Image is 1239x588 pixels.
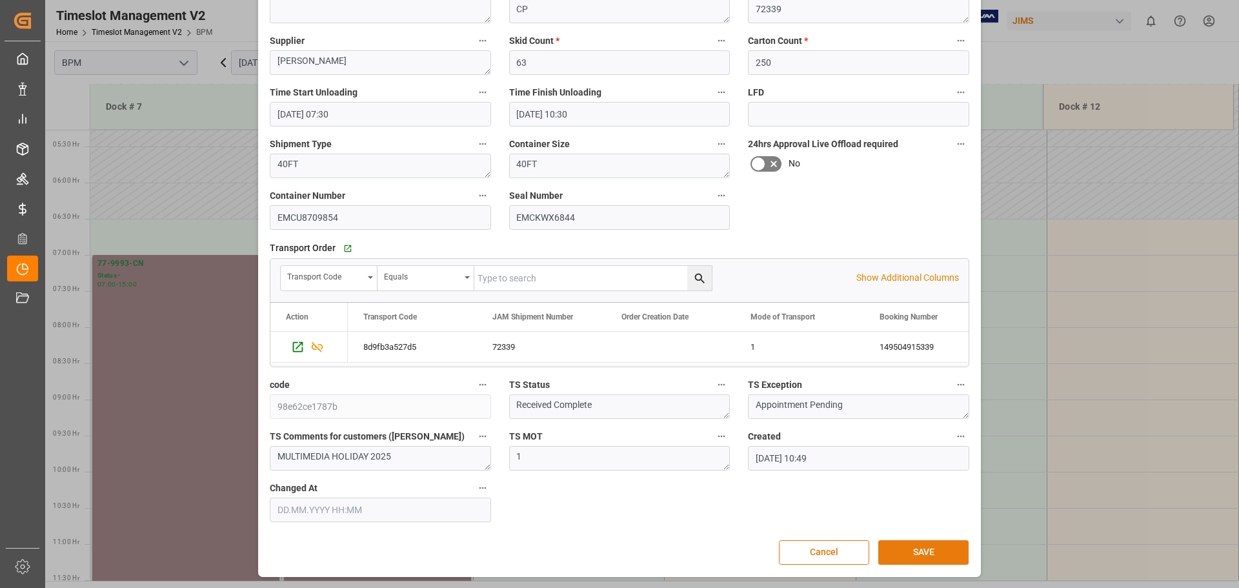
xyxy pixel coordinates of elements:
span: Container Number [270,189,345,203]
button: Seal Number [713,187,730,204]
textarea: 1 [509,446,730,471]
button: Skid Count * [713,32,730,49]
textarea: 40FT [270,154,491,178]
button: Supplier [474,32,491,49]
button: Changed At [474,480,491,496]
button: TS Exception [952,376,969,393]
button: Cancel [779,540,869,565]
button: open menu [378,266,474,290]
span: TS Status [509,378,550,392]
textarea: MULTIMEDIA HOLIDAY 2025 [270,446,491,471]
input: DD.MM.YYYY HH:MM [748,446,969,471]
span: TS MOT [509,430,543,443]
span: Carton Count [748,34,808,48]
div: 72339 [477,332,606,362]
button: Carton Count * [952,32,969,49]
button: Shipment Type [474,136,491,152]
span: Changed At [270,482,317,495]
div: Transport Code [287,268,363,283]
button: Time Start Unloading [474,84,491,101]
div: Action [286,312,308,321]
span: Seal Number [509,189,563,203]
span: Time Finish Unloading [509,86,601,99]
button: Created [952,428,969,445]
textarea: 40FT [509,154,730,178]
span: Created [748,430,781,443]
button: TS Comments for customers ([PERSON_NAME]) [474,428,491,445]
span: 24hrs Approval Live Offload required [748,137,898,151]
button: Container Size [713,136,730,152]
span: Order Creation Date [621,312,689,321]
span: TS Exception [748,378,802,392]
span: TS Comments for customers ([PERSON_NAME]) [270,430,465,443]
span: Shipment Type [270,137,332,151]
span: Container Size [509,137,570,151]
button: Time Finish Unloading [713,84,730,101]
span: code [270,378,290,392]
span: Skid Count [509,34,559,48]
span: No [789,157,800,170]
div: 149504915339 [864,332,993,362]
span: Mode of Transport [750,312,815,321]
div: 8d9fb3a527d5 [348,332,477,362]
span: Booking Number [880,312,938,321]
span: Transport Code [363,312,417,321]
button: Container Number [474,187,491,204]
input: Type to search [474,266,712,290]
span: JAM Shipment Number [492,312,573,321]
span: LFD [748,86,764,99]
textarea: Received Complete [509,394,730,419]
button: TS MOT [713,428,730,445]
div: Equals [384,268,460,283]
span: Supplier [270,34,305,48]
button: TS Status [713,376,730,393]
input: DD.MM.YYYY HH:MM [270,498,491,522]
button: 24hrs Approval Live Offload required [952,136,969,152]
input: DD.MM.YYYY HH:MM [270,102,491,127]
button: open menu [281,266,378,290]
div: Press SPACE to select this row. [270,332,348,363]
button: code [474,376,491,393]
p: Show Additional Columns [856,271,959,285]
div: 1 [735,332,864,362]
input: DD.MM.YYYY HH:MM [509,102,730,127]
button: SAVE [878,540,969,565]
textarea: Appointment Pending [748,394,969,419]
textarea: [PERSON_NAME] [270,50,491,75]
button: search button [687,266,712,290]
button: LFD [952,84,969,101]
span: Transport Order [270,241,336,255]
span: Time Start Unloading [270,86,358,99]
